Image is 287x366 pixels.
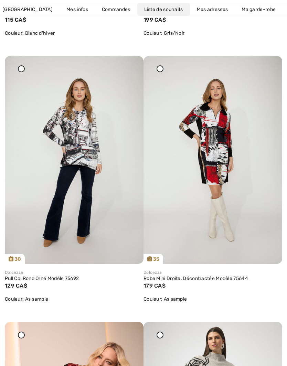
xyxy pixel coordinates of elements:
[143,56,282,264] a: 35
[5,56,143,264] a: 30
[5,56,143,264] img: dolcezza-tops-as-sample_75692_3_96b6_search.jpg
[5,276,143,282] a: Pull Col Rond Orné Modèle 75692
[143,282,166,289] span: 179 CA$
[143,276,282,282] a: Robe Mini Droite, Décontractée Modèle 75644
[5,295,143,303] div: Couleur: As sample
[5,30,143,37] div: Couleur: Blanc d'hiver
[143,269,282,276] div: Dolcezza
[190,3,235,16] a: Mes adresses
[2,6,53,13] span: [GEOGRAPHIC_DATA]
[143,56,282,264] img: dolcezza-dresses-jumpsuits-as-sample_75644_1_9653_search.jpg
[235,3,283,16] a: Ma garde-robe
[95,3,137,16] a: Commandes
[5,269,143,276] div: Dolcezza
[143,30,282,37] div: Couleur: Gris/Noir
[5,282,27,289] span: 129 CA$
[60,3,95,16] a: Mes infos
[137,3,190,16] a: Liste de souhaits
[5,17,26,23] span: 115 CA$
[143,295,282,303] div: Couleur: As sample
[143,17,166,23] span: 199 CA$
